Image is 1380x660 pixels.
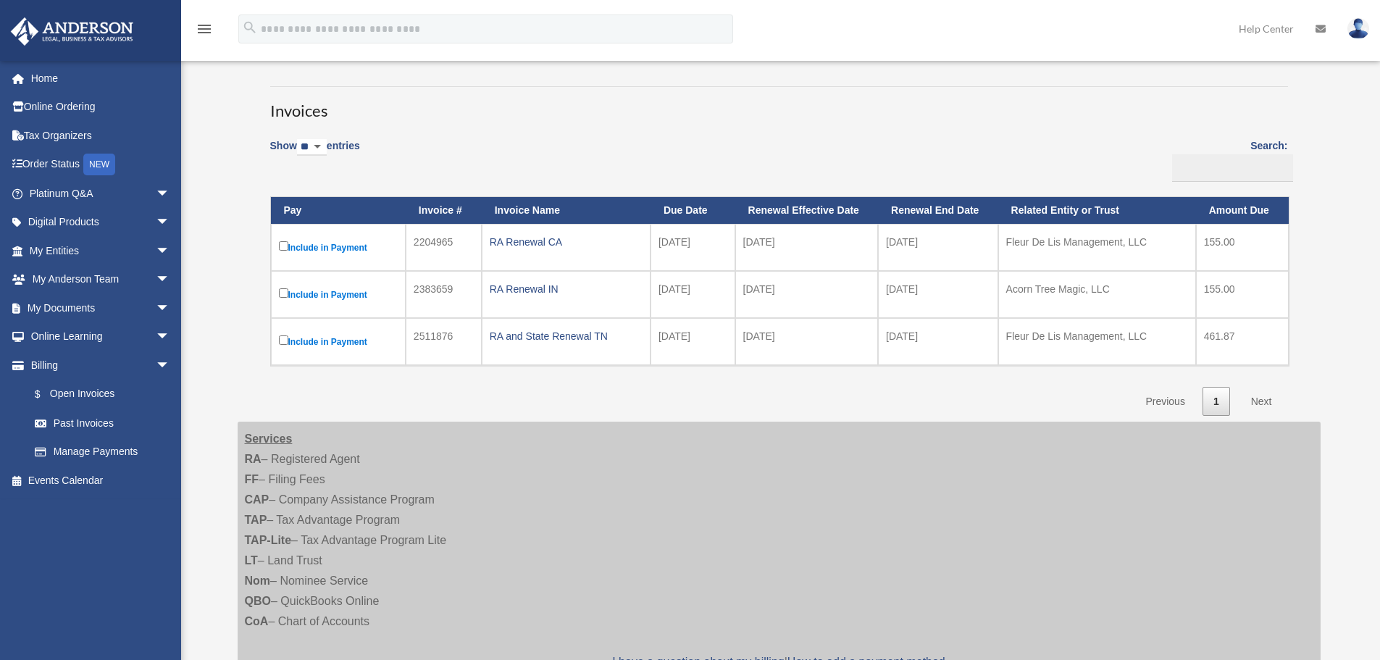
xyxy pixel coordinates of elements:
[279,238,398,256] label: Include in Payment
[196,25,213,38] a: menu
[279,241,288,251] input: Include in Payment
[245,595,271,607] strong: QBO
[1172,154,1293,182] input: Search:
[20,409,185,438] a: Past Invoices
[156,351,185,380] span: arrow_drop_down
[245,433,293,445] strong: Services
[10,265,192,294] a: My Anderson Teamarrow_drop_down
[1196,271,1289,318] td: 155.00
[245,554,258,567] strong: LT
[651,271,735,318] td: [DATE]
[245,514,267,526] strong: TAP
[156,293,185,323] span: arrow_drop_down
[10,150,192,180] a: Order StatusNEW
[279,285,398,304] label: Include in Payment
[10,64,192,93] a: Home
[10,322,192,351] a: Online Learningarrow_drop_down
[651,197,735,224] th: Due Date: activate to sort column ascending
[245,453,262,465] strong: RA
[245,615,269,627] strong: CoA
[297,139,327,156] select: Showentries
[482,197,651,224] th: Invoice Name: activate to sort column ascending
[156,208,185,238] span: arrow_drop_down
[245,493,269,506] strong: CAP
[156,236,185,266] span: arrow_drop_down
[270,86,1288,122] h3: Invoices
[245,473,259,485] strong: FF
[406,197,482,224] th: Invoice #: activate to sort column ascending
[878,197,998,224] th: Renewal End Date: activate to sort column ascending
[998,197,1196,224] th: Related Entity or Trust: activate to sort column ascending
[10,121,192,150] a: Tax Organizers
[878,271,998,318] td: [DATE]
[490,326,643,346] div: RA and State Renewal TN
[196,20,213,38] i: menu
[7,17,138,46] img: Anderson Advisors Platinum Portal
[1167,137,1288,182] label: Search:
[490,232,643,252] div: RA Renewal CA
[998,224,1196,271] td: Fleur De Lis Management, LLC
[10,93,192,122] a: Online Ordering
[10,236,192,265] a: My Entitiesarrow_drop_down
[83,154,115,175] div: NEW
[735,197,878,224] th: Renewal Effective Date: activate to sort column ascending
[279,288,288,298] input: Include in Payment
[998,271,1196,318] td: Acorn Tree Magic, LLC
[10,351,185,380] a: Billingarrow_drop_down
[270,137,360,170] label: Show entries
[279,333,398,351] label: Include in Payment
[735,318,878,365] td: [DATE]
[1196,224,1289,271] td: 155.00
[156,322,185,352] span: arrow_drop_down
[878,224,998,271] td: [DATE]
[242,20,258,35] i: search
[1196,197,1289,224] th: Amount Due: activate to sort column ascending
[10,466,192,495] a: Events Calendar
[279,335,288,345] input: Include in Payment
[651,224,735,271] td: [DATE]
[735,271,878,318] td: [DATE]
[245,575,271,587] strong: Nom
[43,385,50,404] span: $
[271,197,406,224] th: Pay: activate to sort column descending
[406,318,482,365] td: 2511876
[1347,18,1369,39] img: User Pic
[651,318,735,365] td: [DATE]
[20,438,185,467] a: Manage Payments
[10,179,192,208] a: Platinum Q&Aarrow_drop_down
[156,179,185,209] span: arrow_drop_down
[10,208,192,237] a: Digital Productsarrow_drop_down
[245,534,292,546] strong: TAP-Lite
[1196,318,1289,365] td: 461.87
[10,293,192,322] a: My Documentsarrow_drop_down
[20,380,177,409] a: $Open Invoices
[156,265,185,295] span: arrow_drop_down
[406,224,482,271] td: 2204965
[878,318,998,365] td: [DATE]
[490,279,643,299] div: RA Renewal IN
[998,318,1196,365] td: Fleur De Lis Management, LLC
[1134,387,1195,417] a: Previous
[406,271,482,318] td: 2383659
[1240,387,1283,417] a: Next
[735,224,878,271] td: [DATE]
[1203,387,1230,417] a: 1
